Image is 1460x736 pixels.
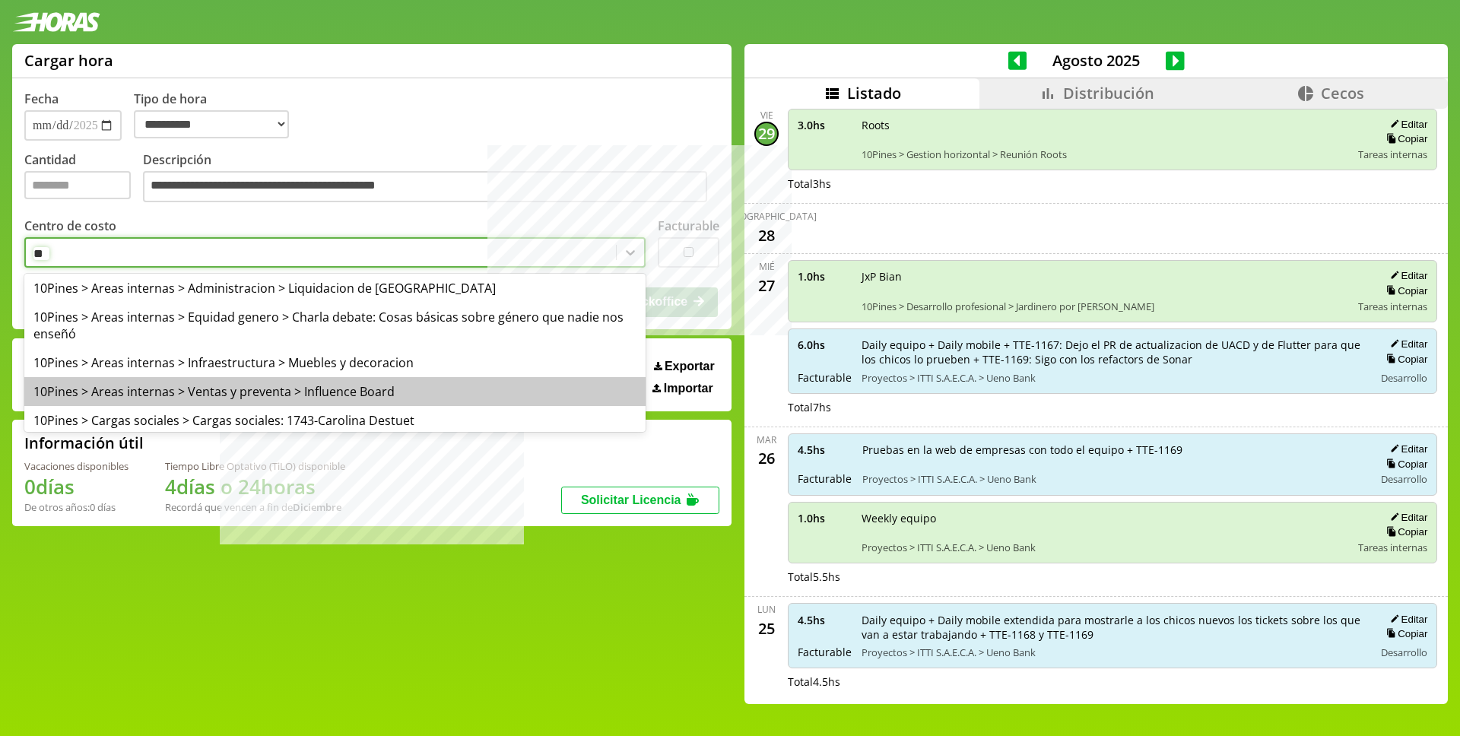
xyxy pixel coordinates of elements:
span: Daily equipo + Daily mobile extendida para mostrarle a los chicos nuevos los tickets sobre los qu... [862,613,1363,642]
span: 4.5 hs [798,613,851,627]
span: Roots [862,118,1347,132]
span: Cecos [1321,83,1364,103]
label: Cantidad [24,151,143,207]
div: 10Pines > Areas internas > Equidad genero > Charla debate: Cosas básicas sobre género que nadie n... [24,303,646,348]
div: Total 5.5 hs [788,569,1437,584]
span: Proyectos > ITTI S.A.E.C.A. > Ueno Bank [862,472,1363,486]
label: Facturable [658,217,719,234]
div: Total 3 hs [788,176,1437,191]
span: Desarrollo [1381,472,1427,486]
div: lun [757,603,776,616]
span: Proyectos > ITTI S.A.E.C.A. > Ueno Bank [862,541,1347,554]
span: Facturable [798,370,851,385]
label: Centro de costo [24,217,116,234]
span: 10Pines > Desarrollo profesional > Jardinero por [PERSON_NAME] [862,300,1347,313]
button: Copiar [1382,284,1427,297]
div: Total 4.5 hs [788,674,1437,689]
button: Editar [1385,338,1427,351]
span: Importar [664,382,713,395]
span: Facturable [798,471,852,486]
input: Cantidad [24,171,131,199]
label: Descripción [143,151,719,207]
h1: 4 días o 24 horas [165,473,345,500]
span: 6.0 hs [798,338,851,352]
span: Agosto 2025 [1027,50,1166,71]
img: logotipo [12,12,100,32]
div: Tiempo Libre Optativo (TiLO) disponible [165,459,345,473]
h1: 0 días [24,473,129,500]
div: [DEMOGRAPHIC_DATA] [716,210,817,223]
span: Tareas internas [1358,541,1427,554]
div: 10Pines > Areas internas > Ventas y preventa > Influence Board [24,377,646,406]
div: 25 [754,616,779,640]
span: Listado [847,83,901,103]
textarea: Descripción [143,171,707,203]
div: mar [757,433,776,446]
div: 10Pines > Areas internas > Administracion > Liquidacion de [GEOGRAPHIC_DATA] [24,274,646,303]
span: Distribución [1063,83,1154,103]
h2: Información útil [24,433,144,453]
span: 1.0 hs [798,511,851,525]
button: Copiar [1382,458,1427,471]
div: 26 [754,446,779,471]
button: Solicitar Licencia [561,487,719,514]
h1: Cargar hora [24,50,113,71]
button: Editar [1385,443,1427,455]
label: Fecha [24,90,59,107]
span: Weekly equipo [862,511,1347,525]
button: Editar [1385,613,1427,626]
button: Copiar [1382,132,1427,145]
div: De otros años: 0 días [24,500,129,514]
span: Proyectos > ITTI S.A.E.C.A. > Ueno Bank [862,371,1363,385]
div: 28 [754,223,779,247]
button: Editar [1385,511,1427,524]
div: 10Pines > Areas internas > Infraestructura > Muebles y decoracion [24,348,646,377]
div: 10Pines > Cargas sociales > Cargas sociales: 1743-Carolina Destuet [24,406,646,435]
button: Exportar [649,359,719,374]
button: Copiar [1382,627,1427,640]
span: 3.0 hs [798,118,851,132]
button: Editar [1385,118,1427,131]
div: 27 [754,273,779,297]
div: 29 [754,122,779,146]
span: Desarrollo [1381,646,1427,659]
b: Diciembre [293,500,341,514]
button: Copiar [1382,353,1427,366]
span: Proyectos > ITTI S.A.E.C.A. > Ueno Bank [862,646,1363,659]
span: Desarrollo [1381,371,1427,385]
label: Tipo de hora [134,90,301,141]
div: mié [759,260,775,273]
span: Exportar [665,360,715,373]
span: Tareas internas [1358,300,1427,313]
button: Editar [1385,269,1427,282]
div: Vacaciones disponibles [24,459,129,473]
div: scrollable content [744,109,1448,702]
div: Total 7 hs [788,400,1437,414]
span: 4.5 hs [798,443,852,457]
span: 1.0 hs [798,269,851,284]
span: JxP Bian [862,269,1347,284]
span: Solicitar Licencia [581,493,681,506]
span: Tareas internas [1358,148,1427,161]
span: Pruebas en la web de empresas con todo el equipo + TTE-1169 [862,443,1363,457]
div: vie [760,109,773,122]
select: Tipo de hora [134,110,289,138]
button: Copiar [1382,525,1427,538]
span: Daily equipo + Daily mobile + TTE-1167: Dejo el PR de actualizacion de UACD y de Flutter para que... [862,338,1363,366]
span: Facturable [798,645,851,659]
div: Recordá que vencen a fin de [165,500,345,514]
span: 10Pines > Gestion horizontal > Reunión Roots [862,148,1347,161]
